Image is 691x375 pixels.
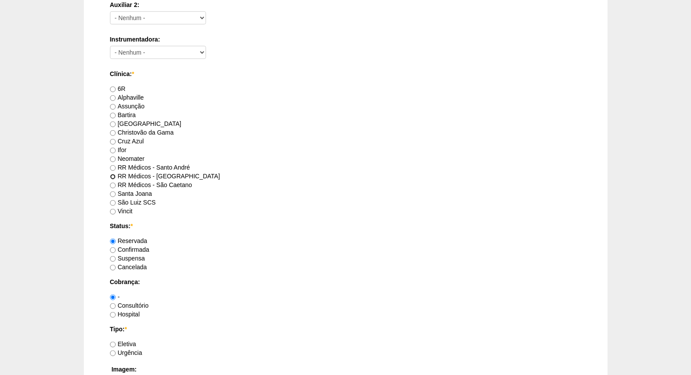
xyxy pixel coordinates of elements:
input: Urgência [110,351,116,356]
span: Este campo é obrigatório. [132,70,134,77]
input: São Luiz SCS [110,200,116,206]
input: Cancelada [110,265,116,271]
label: Alphaville [110,94,144,101]
label: Auxiliar 2: [110,0,581,9]
label: Neomater [110,155,144,162]
label: 6R [110,85,126,92]
input: 6R [110,87,116,92]
label: RR Médicos - Santo André [110,164,190,171]
label: Vincit [110,208,133,215]
input: Reservada [110,239,116,244]
input: RR Médicos - [GEOGRAPHIC_DATA] [110,174,116,180]
input: Assunção [110,104,116,110]
input: Cruz Azul [110,139,116,145]
input: [GEOGRAPHIC_DATA] [110,122,116,127]
label: RR Médicos - [GEOGRAPHIC_DATA] [110,173,220,180]
label: Assunção [110,103,144,110]
input: Alphaville [110,95,116,101]
input: RR Médicos - São Caetano [110,183,116,188]
label: Cruz Azul [110,138,144,145]
input: Consultório [110,303,116,309]
label: Santa Joana [110,190,152,197]
input: Hospital [110,312,116,318]
input: Christovão da Gama [110,130,116,136]
span: Este campo é obrigatório. [124,326,127,333]
input: Neomater [110,156,116,162]
label: Reservada [110,237,148,244]
label: Urgência [110,349,142,356]
label: Consultório [110,302,149,309]
label: Instrumentadora: [110,35,581,44]
input: Santa Joana [110,191,116,197]
span: Este campo é obrigatório. [131,222,133,229]
input: Vincit [110,209,116,215]
label: Tipo: [110,325,581,333]
label: Hospital [110,311,140,318]
input: - [110,295,116,300]
label: Cancelada [110,264,147,271]
label: Eletiva [110,340,136,347]
label: São Luiz SCS [110,199,156,206]
input: Bartira [110,113,116,118]
input: Confirmada [110,247,116,253]
label: - [110,293,120,300]
label: Christovão da Gama [110,129,174,136]
label: Cobrança: [110,278,581,286]
label: [GEOGRAPHIC_DATA] [110,120,182,127]
label: Clínica: [110,69,581,78]
input: RR Médicos - Santo André [110,165,116,171]
label: Suspensa [110,255,145,262]
label: RR Médicos - São Caetano [110,181,192,188]
label: Confirmada [110,246,149,253]
input: Eletiva [110,342,116,347]
input: Ifor [110,148,116,153]
label: Bartira [110,111,136,118]
input: Suspensa [110,256,116,262]
label: Status: [110,222,581,230]
label: Ifor [110,146,127,153]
